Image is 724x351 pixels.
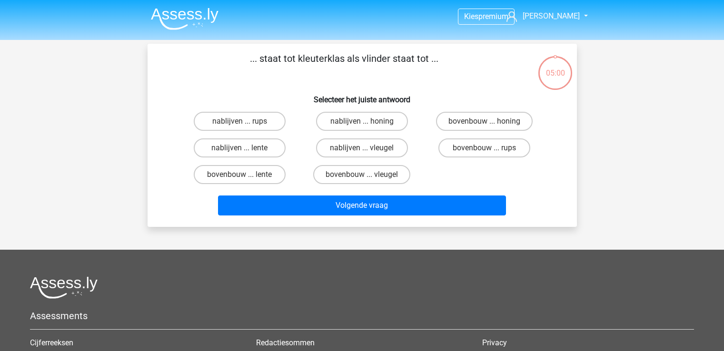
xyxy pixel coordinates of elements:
a: Kiespremium [458,10,514,23]
label: nablijven ... vleugel [316,138,408,157]
a: [PERSON_NAME] [503,10,581,22]
img: Assessly logo [30,276,98,299]
label: nablijven ... honing [316,112,408,131]
span: [PERSON_NAME] [523,11,580,20]
a: Redactiesommen [256,338,315,347]
span: Kies [464,12,478,21]
a: Privacy [482,338,507,347]
a: Cijferreeksen [30,338,73,347]
label: bovenbouw ... rups [438,138,530,157]
img: Assessly [151,8,218,30]
label: nablijven ... rups [194,112,286,131]
label: bovenbouw ... vleugel [313,165,410,184]
label: bovenbouw ... lente [194,165,286,184]
h5: Assessments [30,310,694,322]
p: ... staat tot kleuterklas als vlinder staat tot ... [163,51,526,80]
button: Volgende vraag [218,195,506,215]
h6: Selecteer het juiste antwoord [163,88,562,104]
label: nablijven ... lente [194,138,286,157]
div: 05:00 [537,55,573,79]
label: bovenbouw ... honing [436,112,533,131]
span: premium [478,12,508,21]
